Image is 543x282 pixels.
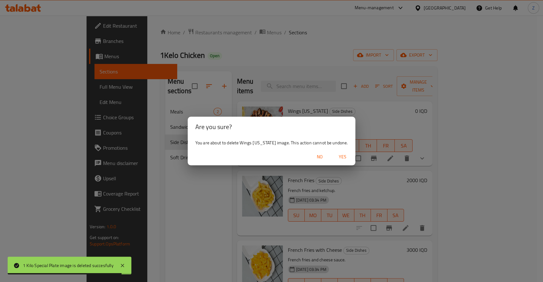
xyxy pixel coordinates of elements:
[188,137,356,148] div: You are about to delete Wings [US_STATE] image. This action cannot be undone.
[312,153,327,161] span: No
[23,262,114,269] div: 1 Kilo Special Plate image is deleted succesfully
[310,151,330,163] button: No
[195,122,348,132] h2: Are you sure?
[335,153,350,161] span: Yes
[332,151,353,163] button: Yes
